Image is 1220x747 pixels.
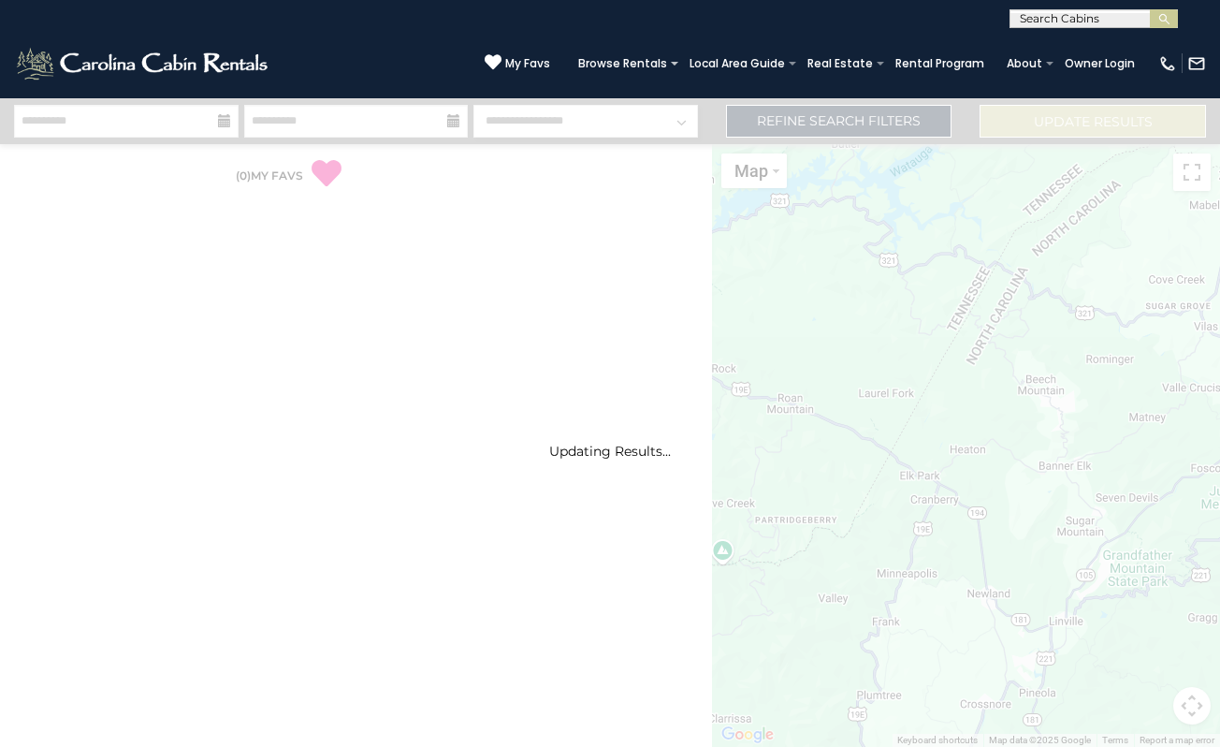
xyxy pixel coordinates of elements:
img: phone-regular-white.png [1158,54,1177,73]
img: White-1-2.png [14,45,273,82]
span: My Favs [505,55,550,72]
a: My Favs [485,53,550,73]
a: Browse Rentals [569,51,676,77]
a: Local Area Guide [680,51,794,77]
img: mail-regular-white.png [1187,54,1206,73]
a: About [997,51,1052,77]
a: Rental Program [886,51,994,77]
a: Real Estate [798,51,882,77]
a: Owner Login [1055,51,1144,77]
